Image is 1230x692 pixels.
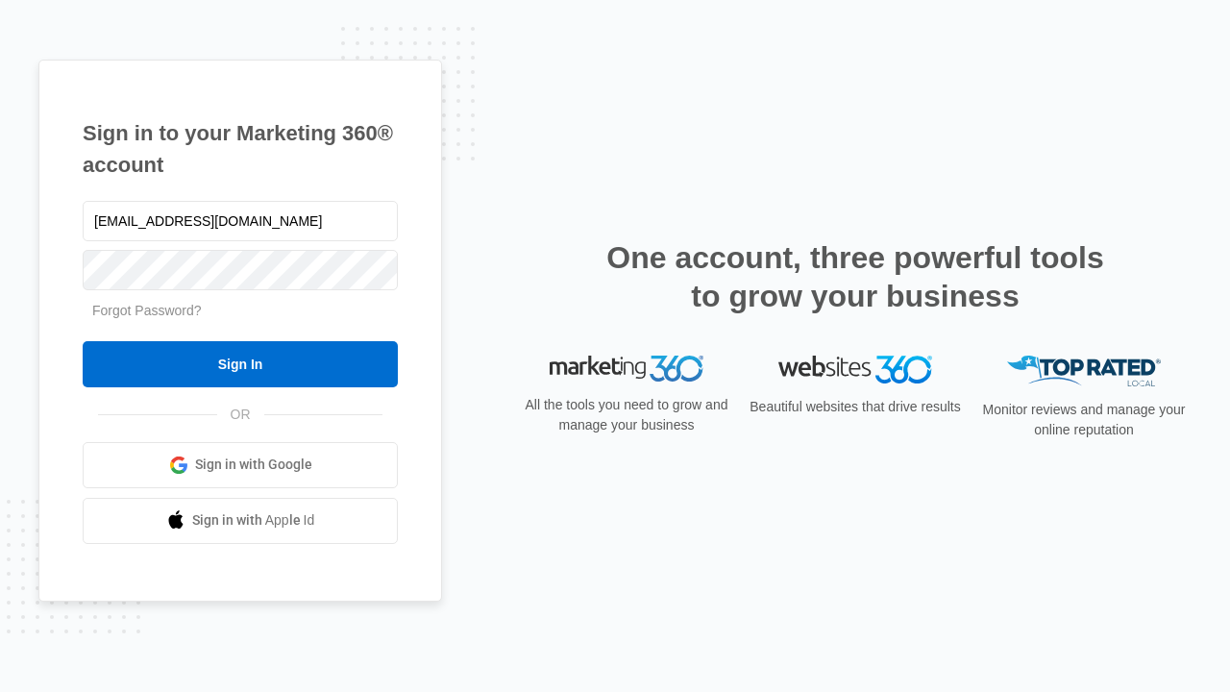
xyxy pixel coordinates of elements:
[83,498,398,544] a: Sign in with Apple Id
[195,455,312,475] span: Sign in with Google
[92,303,202,318] a: Forgot Password?
[519,395,734,435] p: All the tools you need to grow and manage your business
[192,510,315,531] span: Sign in with Apple Id
[1007,356,1161,387] img: Top Rated Local
[778,356,932,383] img: Websites 360
[601,238,1110,315] h2: One account, three powerful tools to grow your business
[83,201,398,241] input: Email
[217,405,264,425] span: OR
[550,356,703,383] img: Marketing 360
[83,442,398,488] a: Sign in with Google
[976,400,1192,440] p: Monitor reviews and manage your online reputation
[83,341,398,387] input: Sign In
[83,117,398,181] h1: Sign in to your Marketing 360® account
[748,397,963,417] p: Beautiful websites that drive results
